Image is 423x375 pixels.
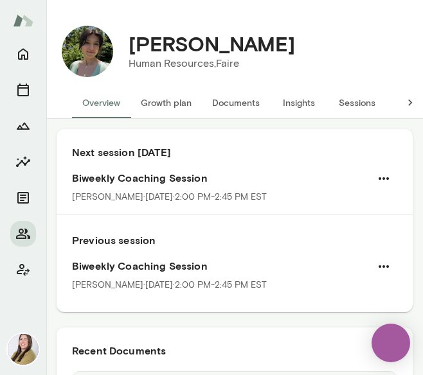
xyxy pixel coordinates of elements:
[13,8,33,33] img: Mento
[72,258,397,274] h6: Biweekly Coaching Session
[72,279,267,292] p: [PERSON_NAME] · [DATE] · 2:00 PM-2:45 PM EST
[62,26,113,77] img: Jorjena Dankha
[10,77,36,103] button: Sessions
[10,113,36,139] button: Growth Plan
[10,41,36,67] button: Home
[72,191,267,204] p: [PERSON_NAME] · [DATE] · 2:00 PM-2:45 PM EST
[202,87,270,118] button: Documents
[72,144,397,160] h6: Next session [DATE]
[8,334,39,365] img: Michelle Doan
[10,257,36,283] button: Client app
[10,221,36,247] button: Members
[129,56,295,71] p: Human Resources, Faire
[72,170,397,186] h6: Biweekly Coaching Session
[10,185,36,211] button: Documents
[72,87,130,118] button: Overview
[130,87,202,118] button: Growth plan
[72,232,397,248] h6: Previous session
[270,87,328,118] button: Insights
[72,343,397,358] h6: Recent Documents
[328,87,386,118] button: Sessions
[129,31,295,56] h4: [PERSON_NAME]
[10,149,36,175] button: Insights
